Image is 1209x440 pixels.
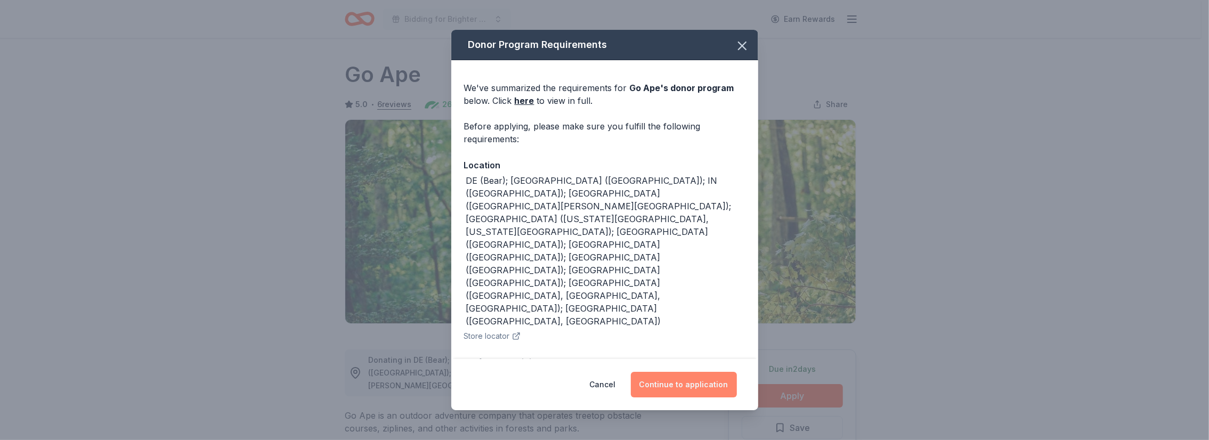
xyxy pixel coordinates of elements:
div: We've summarized the requirements for below. Click to view in full. [464,82,745,107]
div: Donor Program Requirements [451,30,758,60]
button: Continue to application [631,372,737,397]
div: Location [464,158,745,172]
a: here [515,94,534,107]
button: Cancel [590,372,616,397]
span: Go Ape 's donor program [630,83,734,93]
button: Store locator [464,330,521,343]
div: DE (Bear); [GEOGRAPHIC_DATA] ([GEOGRAPHIC_DATA]); IN ([GEOGRAPHIC_DATA]); [GEOGRAPHIC_DATA] ([GEO... [466,174,745,328]
div: Before applying, please make sure you fulfill the following requirements: [464,120,745,145]
div: Preferred recipient [464,355,745,369]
